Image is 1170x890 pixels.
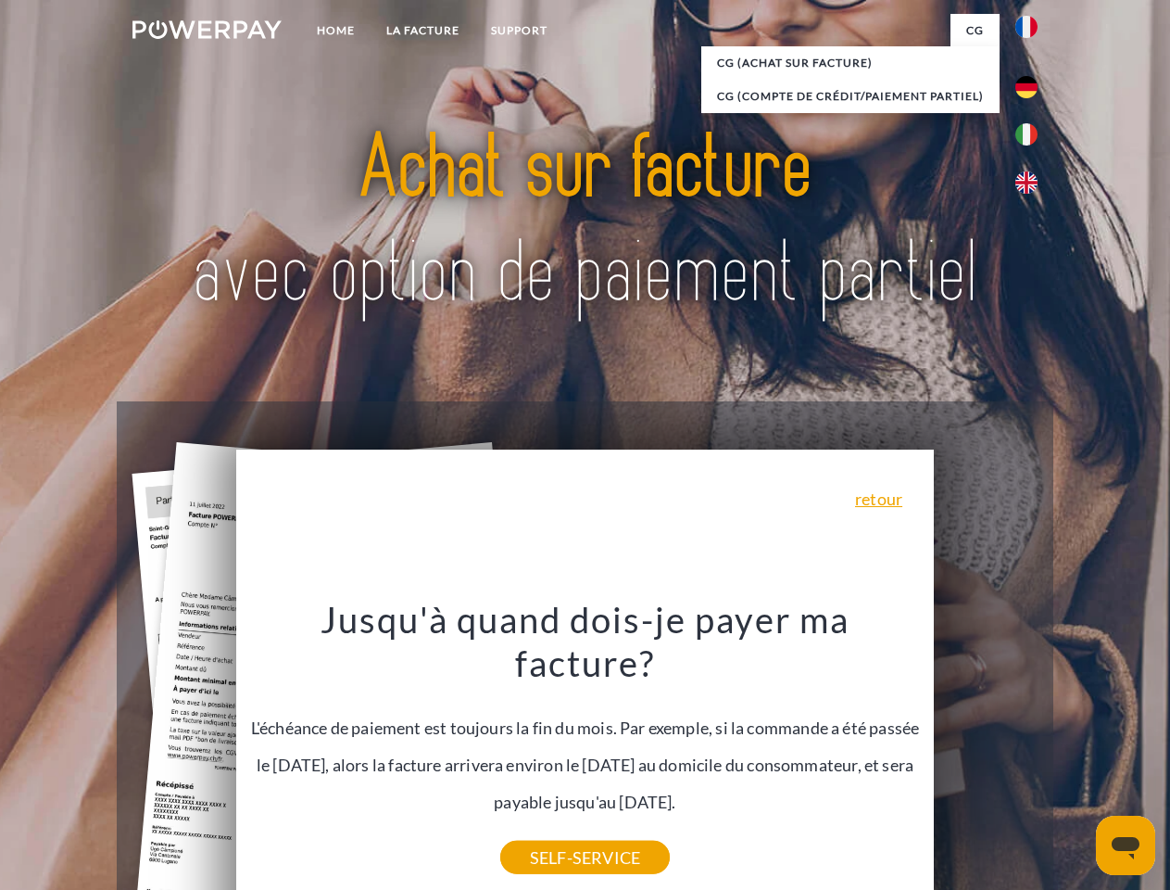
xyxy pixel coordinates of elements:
[247,597,924,686] h3: Jusqu'à quand dois-je payer ma facture?
[1015,16,1038,38] img: fr
[475,14,563,47] a: Support
[1096,816,1155,875] iframe: Bouton de lancement de la fenêtre de messagerie
[1015,76,1038,98] img: de
[301,14,371,47] a: Home
[701,80,1000,113] a: CG (Compte de crédit/paiement partiel)
[132,20,282,39] img: logo-powerpay-white.svg
[247,597,924,858] div: L'échéance de paiement est toujours la fin du mois. Par exemple, si la commande a été passée le [...
[950,14,1000,47] a: CG
[500,841,670,874] a: SELF-SERVICE
[177,89,993,355] img: title-powerpay_fr.svg
[371,14,475,47] a: LA FACTURE
[855,490,902,507] a: retour
[1015,172,1038,194] img: en
[1015,123,1038,146] img: it
[701,46,1000,80] a: CG (achat sur facture)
